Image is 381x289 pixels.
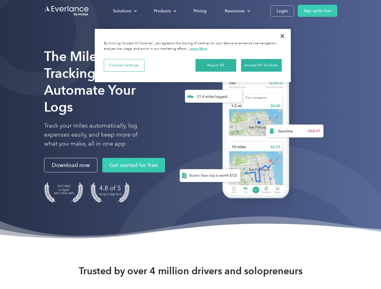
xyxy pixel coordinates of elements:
button: Reject All [195,59,236,72]
button: Cookies Settings [104,59,144,72]
div: Resources [219,6,255,16]
a: Go to homepage [44,5,89,17]
a: Download now [44,158,97,172]
div: By clicking “Accept All Cookies”, you agree to the storing of cookies on your device to enhance s... [104,41,282,51]
img: Badge for Featured by Apple Best New Apps [44,182,83,202]
button: Close [276,30,289,43]
div: Products [148,6,181,16]
strong: Trusted by over 4 million drivers and solopreneurs [79,265,303,277]
div: Solutions [113,7,131,15]
a: Sign up for free [298,5,337,17]
div: Privacy [95,29,291,82]
a: Pricing [187,6,213,16]
div: Pricing [193,7,207,15]
div: Resources [225,7,245,15]
p: Track your miles automatically, log expenses easily, and keep more of what you make, all in one app [44,121,152,148]
button: Accept All Cookies [241,59,282,72]
div: Cookie banner [95,29,291,82]
a: Login [270,5,294,17]
img: 4.9 out of 5 stars on the app store [90,182,130,202]
div: Login [277,7,288,15]
a: More information about your privacy, opens in a new tab [189,46,208,51]
div: Solutions [107,6,142,16]
img: Everlance, mileage tracker app, expense tracking app [170,57,329,207]
div: Products [154,7,171,15]
a: Get started for free [102,158,165,172]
